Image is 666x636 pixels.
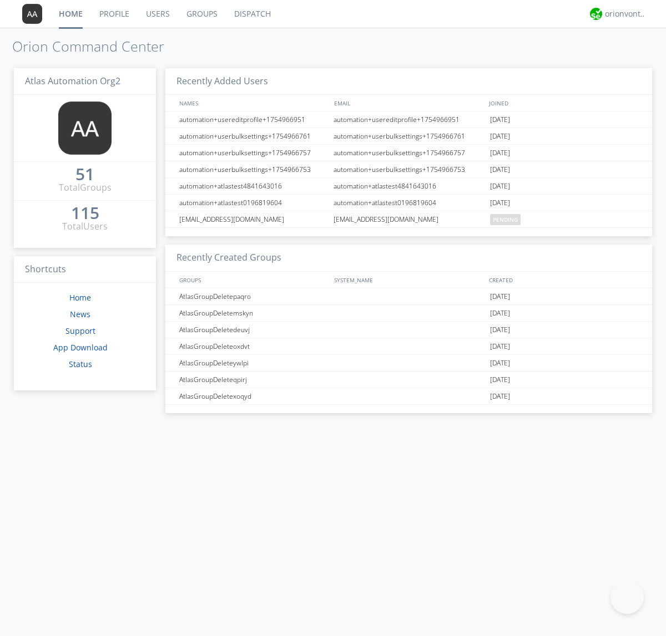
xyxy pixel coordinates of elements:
div: automation+usereditprofile+1754966951 [331,111,487,128]
span: [DATE] [490,372,510,388]
div: 115 [71,207,99,218]
a: AtlasGroupDeletepaqro[DATE] [165,288,652,305]
a: AtlasGroupDeletedeuvj[DATE] [165,322,652,338]
iframe: Toggle Customer Support [610,581,644,614]
a: News [70,309,90,319]
span: [DATE] [490,355,510,372]
div: AtlasGroupDeletedeuvj [176,322,330,338]
a: AtlasGroupDeletexoqyd[DATE] [165,388,652,405]
div: SYSTEM_NAME [331,272,486,288]
span: [DATE] [490,322,510,338]
div: automation+userbulksettings+1754966757 [176,145,330,161]
a: automation+atlastest4841643016automation+atlastest4841643016[DATE] [165,178,652,195]
a: automation+userbulksettings+1754966757automation+userbulksettings+1754966757[DATE] [165,145,652,161]
div: [EMAIL_ADDRESS][DOMAIN_NAME] [331,211,487,227]
a: [EMAIL_ADDRESS][DOMAIN_NAME][EMAIL_ADDRESS][DOMAIN_NAME]pending [165,211,652,228]
a: AtlasGroupDeleteywlpi[DATE] [165,355,652,372]
div: automation+atlastest0196819604 [176,195,330,211]
div: Total Users [62,220,108,233]
div: GROUPS [176,272,329,288]
span: Atlas Automation Org2 [25,75,120,87]
a: automation+usereditprofile+1754966951automation+usereditprofile+1754966951[DATE] [165,111,652,128]
span: [DATE] [490,288,510,305]
div: Total Groups [59,181,112,194]
span: [DATE] [490,128,510,145]
span: [DATE] [490,178,510,195]
div: automation+userbulksettings+1754966761 [331,128,487,144]
span: [DATE] [490,195,510,211]
span: [DATE] [490,161,510,178]
img: 29d36aed6fa347d5a1537e7736e6aa13 [590,8,602,20]
div: AtlasGroupDeleteqpirj [176,372,330,388]
a: automation+userbulksettings+1754966753automation+userbulksettings+1754966753[DATE] [165,161,652,178]
a: AtlasGroupDeleteoxdvt[DATE] [165,338,652,355]
div: CREATED [486,272,642,288]
span: pending [490,214,521,225]
div: NAMES [176,95,329,111]
a: AtlasGroupDeleteqpirj[DATE] [165,372,652,388]
div: JOINED [486,95,642,111]
a: automation+userbulksettings+1754966761automation+userbulksettings+1754966761[DATE] [165,128,652,145]
a: 51 [75,169,94,181]
div: AtlasGroupDeletemskyn [176,305,330,321]
div: automation+atlastest4841643016 [331,178,487,194]
h3: Recently Created Groups [165,245,652,272]
span: [DATE] [490,145,510,161]
a: App Download [53,342,108,353]
a: 115 [71,207,99,220]
div: automation+userbulksettings+1754966753 [331,161,487,177]
span: [DATE] [490,338,510,355]
h3: Shortcuts [14,256,156,283]
div: automation+atlastest4841643016 [176,178,330,194]
div: automation+userbulksettings+1754966753 [176,161,330,177]
div: automation+userbulksettings+1754966757 [331,145,487,161]
h3: Recently Added Users [165,68,652,95]
div: automation+usereditprofile+1754966951 [176,111,330,128]
div: AtlasGroupDeleteywlpi [176,355,330,371]
div: orionvontas+atlas+automation+org2 [605,8,647,19]
span: [DATE] [490,111,510,128]
img: 373638.png [58,101,112,155]
a: Status [69,359,92,369]
div: automation+atlastest0196819604 [331,195,487,211]
a: AtlasGroupDeletemskyn[DATE] [165,305,652,322]
span: [DATE] [490,305,510,322]
div: [EMAIL_ADDRESS][DOMAIN_NAME] [176,211,330,227]
div: EMAIL [331,95,486,111]
div: 51 [75,169,94,180]
a: Home [69,292,91,303]
div: AtlasGroupDeletepaqro [176,288,330,304]
div: AtlasGroupDeletexoqyd [176,388,330,404]
div: automation+userbulksettings+1754966761 [176,128,330,144]
div: AtlasGroupDeleteoxdvt [176,338,330,354]
a: Support [65,325,95,336]
img: 373638.png [22,4,42,24]
a: automation+atlastest0196819604automation+atlastest0196819604[DATE] [165,195,652,211]
span: [DATE] [490,388,510,405]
